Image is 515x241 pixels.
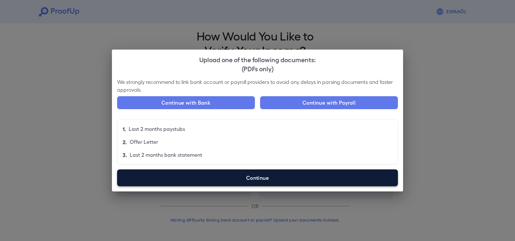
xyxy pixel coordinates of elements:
div: (PDFs only) [117,64,398,73]
p: We strongly recommend to link bank account or payroll providers to avoid any delays in parsing do... [117,78,398,94]
button: Continue with Bank [117,96,255,109]
p: Last 2 months bank statement [130,151,202,159]
p: 2. [123,138,127,146]
label: Continue [117,169,398,186]
p: Last 2 months paystubs [129,125,185,133]
p: Offer Letter [130,138,158,146]
p: 3. [123,151,127,159]
button: Continue with Payroll [260,96,398,109]
p: 1. [123,125,126,133]
h2: Upload one of the following documents: [112,50,403,78]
